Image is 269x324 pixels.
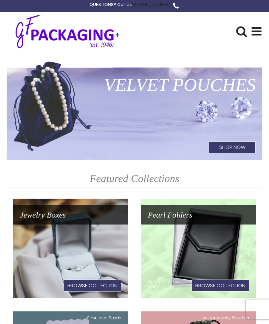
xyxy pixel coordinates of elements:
[7,13,128,49] img: GF Packaging + - Established 1946
[141,205,256,225] h1: Pearl Folders
[132,1,171,8] a: [PHONE_NUMBER]
[192,280,249,292] h1: Browse Collection
[209,141,256,153] h1: Shop Now
[64,280,121,292] h1: Browse Collection
[7,170,262,187] h2: Featured Collections
[13,205,128,225] h1: Jewelry Boxes
[89,1,171,8] div: QUESTIONS? Call Us
[7,67,262,103] h1: Velvet Pouches
[7,60,262,160] a: Velvet PouchesShop Now
[13,199,128,298] a: Jewelry BoxesBrowse Collection
[141,199,256,298] a: Pearl FoldersBrowse Collection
